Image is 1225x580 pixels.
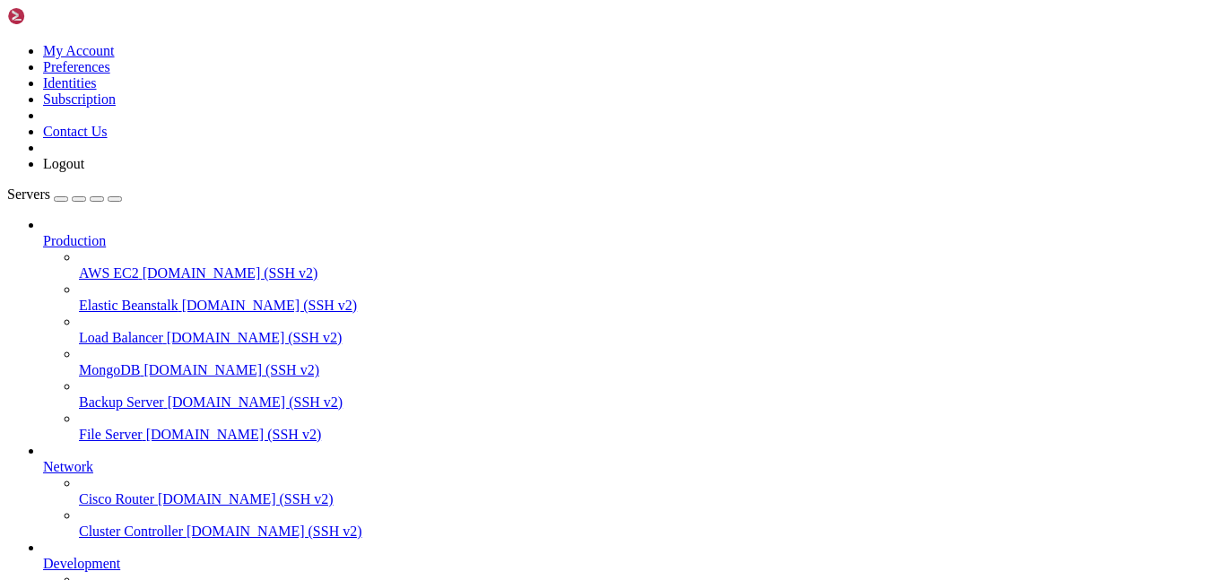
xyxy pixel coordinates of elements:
a: Subscription [43,91,116,107]
li: Cisco Router [DOMAIN_NAME] (SSH v2) [79,475,1218,507]
span: [DOMAIN_NAME] (SSH v2) [168,394,343,410]
img: Shellngn [7,7,110,25]
a: AWS EC2 [DOMAIN_NAME] (SSH v2) [79,265,1218,281]
span: Cisco Router [79,491,154,506]
a: Identities [43,75,97,91]
span: [DOMAIN_NAME] (SSH v2) [167,330,343,345]
span: Elastic Beanstalk [79,298,178,313]
a: MongoDB [DOMAIN_NAME] (SSH v2) [79,362,1218,378]
a: Cisco Router [DOMAIN_NAME] (SSH v2) [79,491,1218,507]
li: MongoDB [DOMAIN_NAME] (SSH v2) [79,346,1218,378]
li: Elastic Beanstalk [DOMAIN_NAME] (SSH v2) [79,281,1218,314]
li: Backup Server [DOMAIN_NAME] (SSH v2) [79,378,1218,411]
span: Production [43,233,106,248]
span: Network [43,459,93,474]
span: File Server [79,427,143,442]
li: Network [43,443,1218,540]
li: File Server [DOMAIN_NAME] (SSH v2) [79,411,1218,443]
span: Cluster Controller [79,524,183,539]
a: Elastic Beanstalk [DOMAIN_NAME] (SSH v2) [79,298,1218,314]
span: [DOMAIN_NAME] (SSH v2) [187,524,362,539]
a: Cluster Controller [DOMAIN_NAME] (SSH v2) [79,524,1218,540]
a: Load Balancer [DOMAIN_NAME] (SSH v2) [79,330,1218,346]
span: [DOMAIN_NAME] (SSH v2) [143,265,318,281]
a: My Account [43,43,115,58]
li: Production [43,217,1218,443]
a: Development [43,556,1218,572]
a: Contact Us [43,124,108,139]
a: Servers [7,186,122,202]
span: Load Balancer [79,330,163,345]
span: Development [43,556,120,571]
a: File Server [DOMAIN_NAME] (SSH v2) [79,427,1218,443]
a: Network [43,459,1218,475]
a: Backup Server [DOMAIN_NAME] (SSH v2) [79,394,1218,411]
span: Backup Server [79,394,164,410]
span: [DOMAIN_NAME] (SSH v2) [158,491,334,506]
span: Servers [7,186,50,202]
span: [DOMAIN_NAME] (SSH v2) [143,362,319,377]
span: [DOMAIN_NAME] (SSH v2) [182,298,358,313]
a: Production [43,233,1218,249]
a: Logout [43,156,84,171]
li: AWS EC2 [DOMAIN_NAME] (SSH v2) [79,249,1218,281]
span: AWS EC2 [79,265,139,281]
span: [DOMAIN_NAME] (SSH v2) [146,427,322,442]
a: Preferences [43,59,110,74]
span: MongoDB [79,362,140,377]
li: Cluster Controller [DOMAIN_NAME] (SSH v2) [79,507,1218,540]
li: Load Balancer [DOMAIN_NAME] (SSH v2) [79,314,1218,346]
